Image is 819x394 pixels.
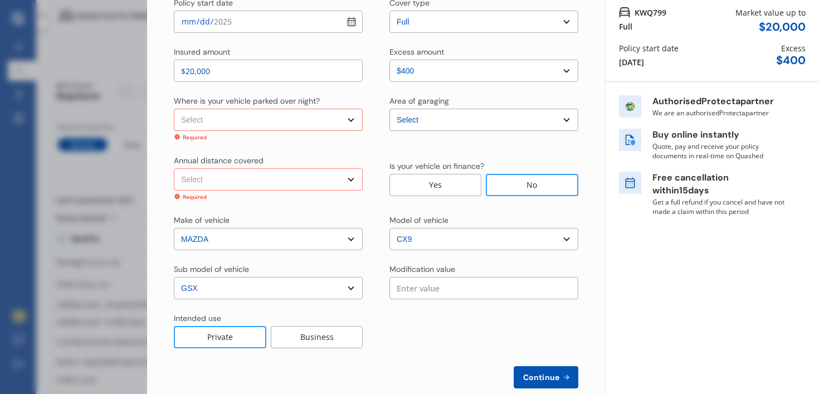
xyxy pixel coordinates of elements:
input: Enter insured amount [174,60,363,82]
p: Quote, pay and receive your policy documents in real-time on Quashed [652,142,786,160]
div: Excess amount [389,46,444,57]
div: Sub model of vehicle [174,264,249,275]
div: Area of garaging [389,95,449,106]
div: Insured amount [174,46,230,57]
div: Business [271,326,363,348]
div: [DATE] [619,56,644,68]
div: Intended use [174,313,221,324]
div: $ 400 [776,54,806,67]
div: Yes [389,174,481,196]
div: Private [174,326,266,348]
div: No [486,174,578,196]
button: Continue [514,366,578,388]
p: Buy online instantly [652,129,786,142]
img: buy online icon [619,129,641,151]
div: Is your vehicle on finance? [389,160,484,172]
img: free cancel icon [619,172,641,194]
div: Where is your vehicle parked over night? [174,95,320,106]
div: Market value up to [735,7,806,18]
div: $ 20,000 [759,21,806,33]
div: Modification value [389,264,455,275]
div: Policy start date [619,42,679,54]
div: Make of vehicle [174,215,230,226]
div: Full [619,21,632,32]
div: Excess [781,42,806,54]
div: Model of vehicle [389,215,448,226]
input: dd / mm / yyyy [174,11,363,33]
p: We are an authorised Protecta partner [652,108,786,118]
p: Authorised Protecta partner [652,95,786,108]
img: insurer icon [619,95,641,118]
p: Free cancellation within 15 days [652,172,786,197]
p: Get a full refund if you cancel and have not made a claim within this period [652,197,786,216]
div: Required [183,133,207,142]
div: Annual distance covered [174,155,264,166]
div: Required [183,193,207,201]
span: Continue [521,373,562,382]
span: KWQ799 [635,7,666,18]
input: Enter value [389,277,578,299]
